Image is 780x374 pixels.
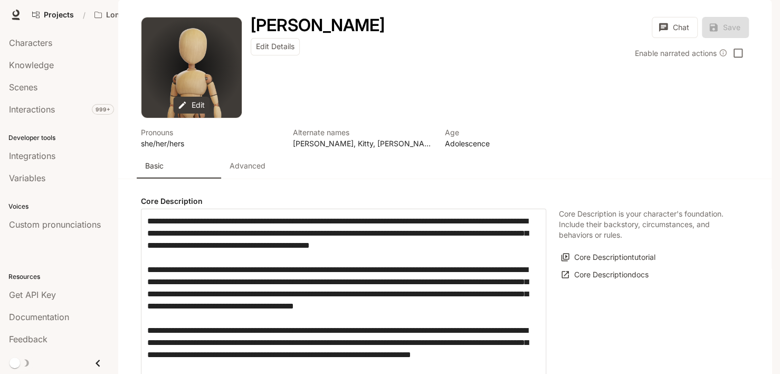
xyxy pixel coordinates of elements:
[141,17,242,118] div: Avatar image
[559,209,736,240] p: Core Description is your character's foundation. Include their backstory, circumstances, and beha...
[652,17,698,38] button: Chat
[90,4,163,25] button: Open workspace menu
[141,196,546,207] h4: Core Description
[559,249,658,266] button: Core Descriptiontutorial
[174,97,210,114] button: Edit
[106,11,147,20] p: Longbourn
[145,161,164,171] p: Basic
[251,17,385,34] button: Open character details dialog
[635,48,727,59] div: Enable narrated actions
[141,127,280,149] button: Open character details dialog
[251,15,385,35] h1: [PERSON_NAME]
[293,138,432,149] p: [PERSON_NAME], Kitty, [PERSON_NAME] [PERSON_NAME]
[293,127,432,149] button: Open character details dialog
[293,127,432,138] p: Alternate names
[445,127,584,149] button: Open character details dialog
[141,17,242,118] button: Open character avatar dialog
[445,127,584,138] p: Age
[27,4,79,25] a: Go to projects
[141,127,280,138] p: Pronouns
[230,161,265,171] p: Advanced
[559,266,651,284] a: Core Descriptiondocs
[79,10,90,21] div: /
[251,38,300,55] button: Edit Details
[445,138,584,149] p: Adolescence
[44,11,74,20] span: Projects
[141,138,280,149] p: she/her/hers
